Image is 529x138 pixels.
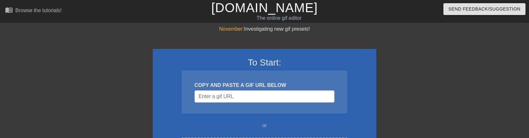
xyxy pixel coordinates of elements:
span: November: [219,26,244,32]
div: Investigating new gif presets! [153,25,376,33]
span: menu_book [5,6,13,14]
div: The online gif editor [180,14,379,22]
span: Send Feedback/Suggestion [448,5,520,13]
div: Browse the tutorials! [15,8,62,13]
a: Browse the tutorials! [5,6,62,16]
div: COPY AND PASTE A GIF URL BELOW [195,81,334,89]
button: Send Feedback/Suggestion [443,3,525,15]
div: or [169,122,360,129]
a: [DOMAIN_NAME] [211,1,318,15]
h3: To Start: [161,57,368,68]
input: Username [195,90,334,103]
